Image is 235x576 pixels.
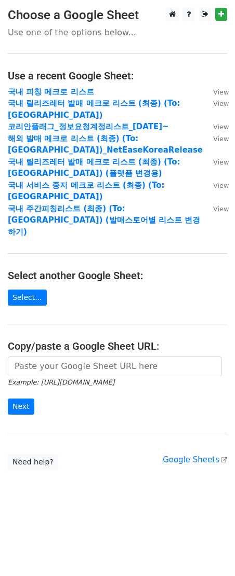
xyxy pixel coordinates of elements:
[203,134,229,143] a: View
[8,122,169,131] a: 코리안플래그_정보요청계정리스트_[DATE]~
[8,454,58,470] a: Need help?
[213,123,229,131] small: View
[8,8,227,23] h3: Choose a Google Sheet
[203,204,229,213] a: View
[8,181,164,202] a: 국내 서비스 중지 메크로 리스트 (최종) (To:[GEOGRAPHIC_DATA])
[8,157,180,179] a: 국내 릴리즈레터 발매 메크로 리스트 (최종) (To:[GEOGRAPHIC_DATA]) (플랫폼 변경용)
[8,27,227,38] p: Use one of the options below...
[8,290,47,306] a: Select...
[203,181,229,190] a: View
[8,70,227,82] h4: Use a recent Google Sheet:
[8,134,203,155] a: 해외 발매 메크로 리스트 (최종) (To: [GEOGRAPHIC_DATA])_NetEaseKoreaRelease
[8,340,227,352] h4: Copy/paste a Google Sheet URL:
[8,204,200,237] a: 국내 주간피칭리스트 (최종) (To:[GEOGRAPHIC_DATA]) (발매스토어별 리스트 변경하기)
[213,100,229,107] small: View
[213,182,229,189] small: View
[203,99,229,108] a: View
[203,157,229,167] a: View
[213,205,229,213] small: View
[203,122,229,131] a: View
[213,135,229,143] small: View
[163,455,227,464] a: Google Sheets
[8,356,222,376] input: Paste your Google Sheet URL here
[8,269,227,282] h4: Select another Google Sheet:
[213,88,229,96] small: View
[213,158,229,166] small: View
[8,87,94,97] a: 국내 피칭 메크로 리스트
[8,378,114,386] small: Example: [URL][DOMAIN_NAME]
[203,87,229,97] a: View
[8,99,180,120] a: 국내 릴리즈레터 발매 메크로 리스트 (최종) (To:[GEOGRAPHIC_DATA])
[8,399,34,415] input: Next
